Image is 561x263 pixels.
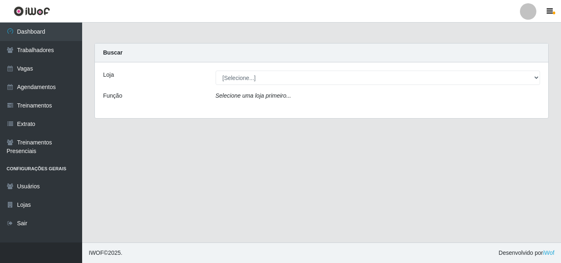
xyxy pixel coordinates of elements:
strong: Buscar [103,49,122,56]
i: Selecione uma loja primeiro... [216,92,291,99]
a: iWof [543,249,554,256]
img: CoreUI Logo [14,6,50,16]
span: © 2025 . [89,249,122,257]
span: IWOF [89,249,104,256]
span: Desenvolvido por [499,249,554,257]
label: Função [103,91,122,100]
label: Loja [103,71,114,79]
